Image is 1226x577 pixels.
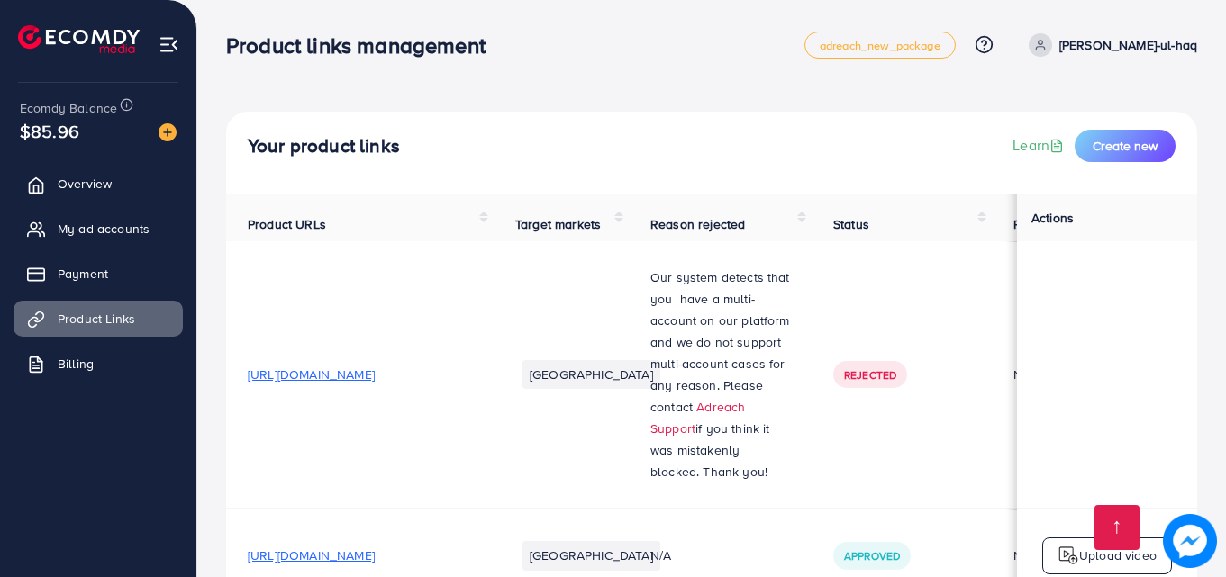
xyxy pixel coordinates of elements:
[522,360,660,389] li: [GEOGRAPHIC_DATA]
[14,256,183,292] a: Payment
[804,32,956,59] a: adreach_new_package
[844,548,900,563] span: Approved
[14,166,183,202] a: Overview
[844,367,896,383] span: Rejected
[1059,34,1197,56] p: [PERSON_NAME]-ul-haq
[58,265,108,283] span: Payment
[1058,545,1079,566] img: logo
[20,99,117,117] span: Ecomdy Balance
[248,365,375,383] span: [URL][DOMAIN_NAME]
[820,40,940,51] span: adreach_new_package
[650,398,745,437] a: Adreach Support
[650,215,745,233] span: Reason rejected
[14,211,183,247] a: My ad accounts
[1013,135,1067,156] a: Learn
[833,215,869,233] span: Status
[248,135,400,158] h4: Your product links
[14,346,183,382] a: Billing
[1031,209,1074,227] span: Actions
[18,25,140,53] img: logo
[515,215,601,233] span: Target markets
[1075,130,1176,162] button: Create new
[14,301,183,337] a: Product Links
[248,215,326,233] span: Product URLs
[20,118,79,144] span: $85.96
[650,419,770,481] span: if you think it was mistakenly blocked. Thank you!
[1022,33,1197,57] a: [PERSON_NAME]-ul-haq
[522,541,660,570] li: [GEOGRAPHIC_DATA]
[58,220,150,238] span: My ad accounts
[159,34,179,55] img: menu
[650,546,671,564] span: N/A
[248,546,375,564] span: [URL][DOMAIN_NAME]
[1093,137,1158,155] span: Create new
[159,123,177,141] img: image
[58,310,135,328] span: Product Links
[1079,545,1157,566] p: Upload video
[58,355,94,373] span: Billing
[58,175,112,193] span: Overview
[650,268,790,416] span: Our system detects that you have a multi-account on our platform and we do not support multi-acco...
[226,32,500,59] h3: Product links management
[1163,514,1217,568] img: image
